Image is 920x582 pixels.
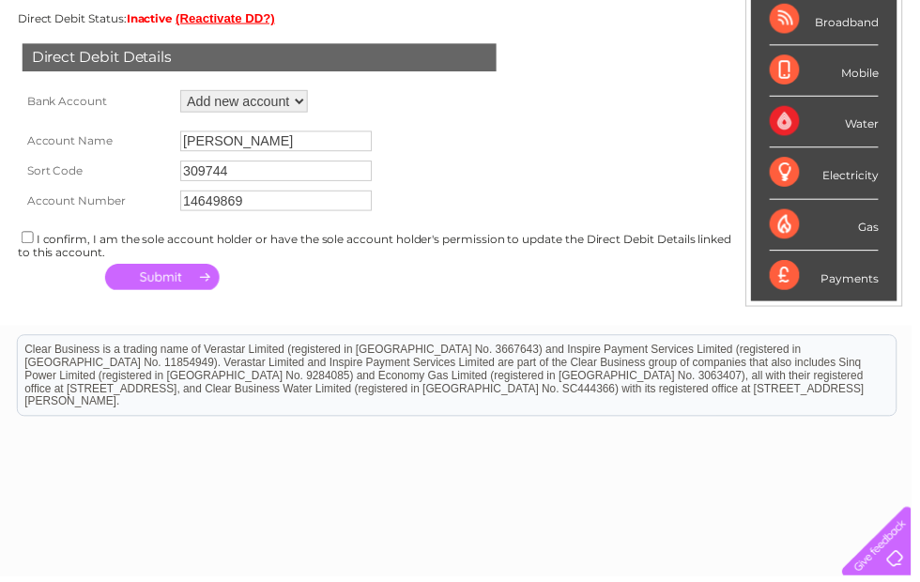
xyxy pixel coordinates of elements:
[777,149,887,201] div: Electricity
[18,188,177,218] th: Account Number
[757,80,784,94] a: Blog
[858,80,902,94] a: Log out
[777,253,887,304] div: Payments
[18,86,177,118] th: Bank Account
[18,158,177,188] th: Sort Code
[590,80,625,94] a: Water
[689,80,745,94] a: Telecoms
[777,202,887,253] div: Gas
[777,46,887,98] div: Mobile
[128,11,175,25] span: Inactive
[636,80,678,94] a: Energy
[795,80,841,94] a: Contact
[18,128,177,158] th: Account Name
[777,98,887,149] div: Water
[18,231,912,262] div: I confirm, I am the sole account holder or have the sole account holder's permission to update th...
[18,10,905,91] div: Clear Business is a trading name of Verastar Limited (registered in [GEOGRAPHIC_DATA] No. 3667643...
[177,11,278,25] button: (Reactivate DD?)
[32,49,128,106] img: logo.png
[18,11,912,25] div: Direct Debit Status:
[23,44,501,72] div: Direct Debit Details
[566,9,696,33] a: 0333 014 3131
